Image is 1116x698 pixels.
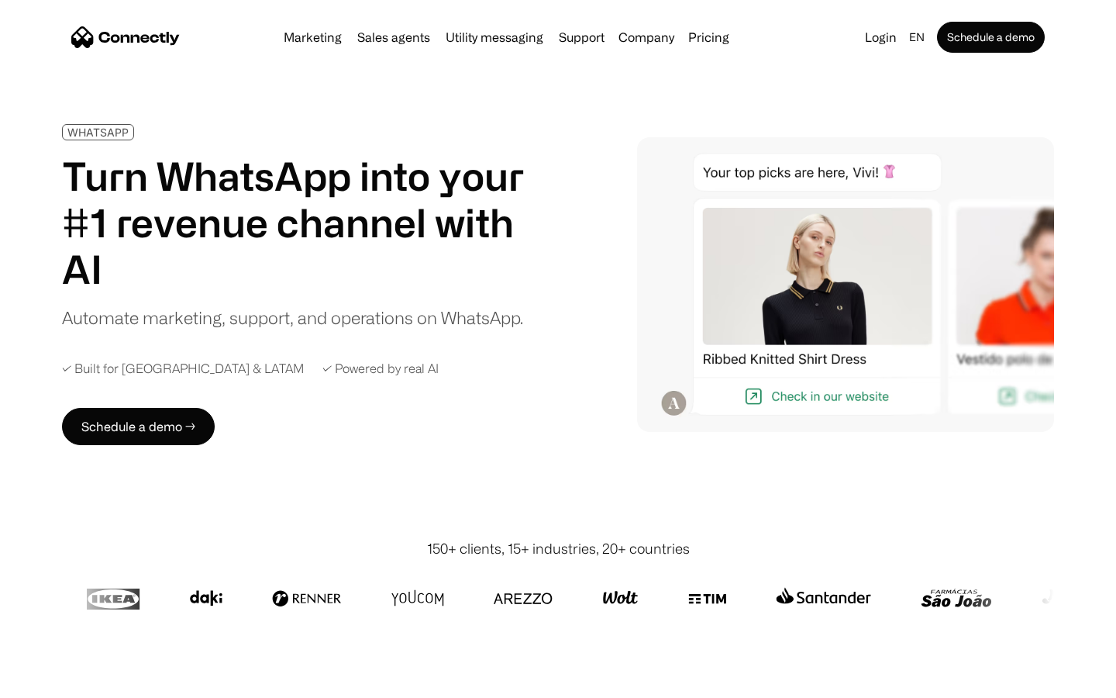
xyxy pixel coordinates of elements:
[15,669,93,693] aside: Language selected: English
[62,153,542,292] h1: Turn WhatsApp into your #1 revenue channel with AI
[277,31,348,43] a: Marketing
[427,538,690,559] div: 150+ clients, 15+ industries, 20+ countries
[62,408,215,445] a: Schedule a demo →
[62,305,523,330] div: Automate marketing, support, and operations on WhatsApp.
[682,31,735,43] a: Pricing
[909,26,925,48] div: en
[31,671,93,693] ul: Language list
[618,26,674,48] div: Company
[859,26,903,48] a: Login
[351,31,436,43] a: Sales agents
[322,361,439,376] div: ✓ Powered by real AI
[67,126,129,138] div: WHATSAPP
[937,22,1045,53] a: Schedule a demo
[62,361,304,376] div: ✓ Built for [GEOGRAPHIC_DATA] & LATAM
[553,31,611,43] a: Support
[439,31,549,43] a: Utility messaging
